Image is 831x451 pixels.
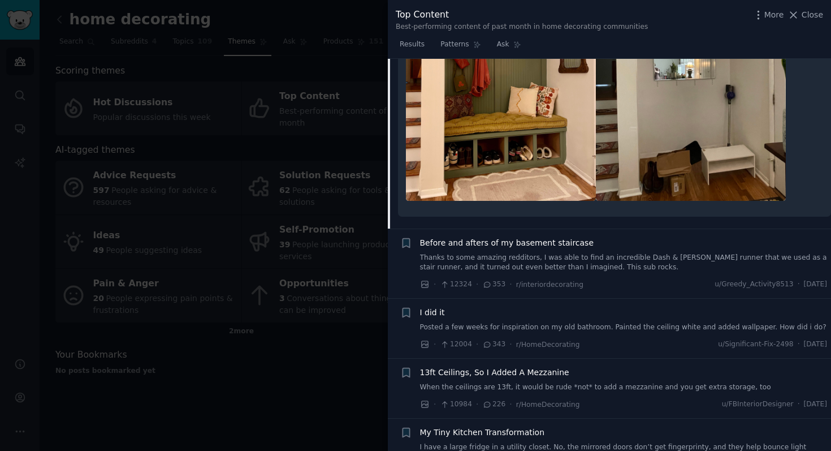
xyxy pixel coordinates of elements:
[802,9,823,21] span: Close
[434,338,436,350] span: ·
[476,278,478,290] span: ·
[804,340,827,350] span: [DATE]
[434,398,436,410] span: ·
[420,383,828,393] a: When the ceilings are 13ft, it would be rude *not* to add a mezzanine and you get extra storage, too
[798,340,800,350] span: ·
[440,40,469,50] span: Patterns
[420,253,828,273] a: Thanks to some amazing redditors, I was able to find an incredible Dash & [PERSON_NAME] runner th...
[804,400,827,410] span: [DATE]
[396,36,429,59] a: Results
[509,278,512,290] span: ·
[396,8,648,22] div: Top Content
[722,400,794,410] span: u/FBInteriorDesigner
[509,398,512,410] span: ·
[396,22,648,32] div: Best-performing content of past month in home decorating communities
[752,9,784,21] button: More
[787,9,823,21] button: Close
[476,338,478,350] span: ·
[715,280,793,290] span: u/Greedy_Activity8513
[420,427,545,439] a: My Tiny Kitchen Transformation
[493,36,525,59] a: Ask
[434,278,436,290] span: ·
[804,280,827,290] span: [DATE]
[497,40,509,50] span: Ask
[516,281,583,289] span: r/interiordecorating
[420,307,445,319] a: I did it
[482,280,505,290] span: 353
[509,338,512,350] span: ·
[482,340,505,350] span: 343
[516,341,580,349] span: r/HomeDecorating
[420,323,828,333] a: Posted a few weeks for inspiration on my old bathroom. Painted the ceiling white and added wallpa...
[440,400,471,410] span: 10984
[440,340,471,350] span: 12004
[440,280,471,290] span: 12324
[718,340,793,350] span: u/Significant-Fix-2498
[420,237,594,249] a: Before and afters of my basement staircase
[400,40,425,50] span: Results
[798,280,800,290] span: ·
[764,9,784,21] span: More
[420,367,569,379] a: 13ft Ceilings, So I Added A Mezzanine
[798,400,800,410] span: ·
[436,36,484,59] a: Patterns
[482,400,505,410] span: 226
[516,401,580,409] span: r/HomeDecorating
[476,398,478,410] span: ·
